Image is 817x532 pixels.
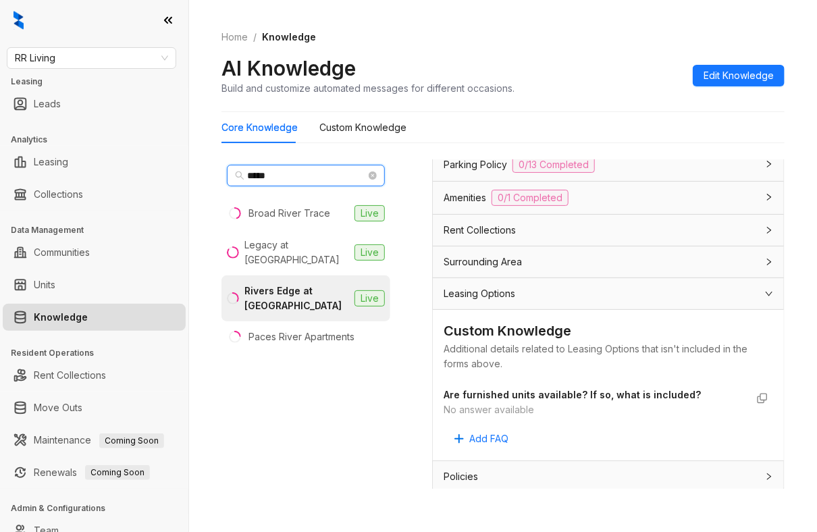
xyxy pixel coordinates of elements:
[444,223,516,238] span: Rent Collections
[433,278,784,309] div: Leasing Options
[444,157,507,172] span: Parking Policy
[469,431,508,446] span: Add FAQ
[3,271,186,298] li: Units
[34,239,90,266] a: Communities
[444,321,773,342] div: Custom Knowledge
[492,190,569,206] span: 0/1 Completed
[34,304,88,331] a: Knowledge
[34,181,83,208] a: Collections
[11,76,188,88] h3: Leasing
[444,428,519,450] button: Add FAQ
[221,81,515,95] div: Build and customize automated messages for different occasions.
[219,30,251,45] a: Home
[34,394,82,421] a: Move Outs
[3,362,186,389] li: Rent Collections
[444,286,515,301] span: Leasing Options
[34,459,150,486] a: RenewalsComing Soon
[354,290,385,307] span: Live
[3,239,186,266] li: Communities
[15,48,168,68] span: RR Living
[433,149,784,181] div: Parking Policy0/13 Completed
[765,258,773,266] span: collapsed
[354,205,385,221] span: Live
[693,65,785,86] button: Edit Knowledge
[319,120,406,135] div: Custom Knowledge
[765,193,773,201] span: collapsed
[3,427,186,454] li: Maintenance
[3,181,186,208] li: Collections
[3,90,186,117] li: Leads
[444,342,773,371] div: Additional details related to Leasing Options that isn't included in the forms above.
[221,120,298,135] div: Core Knowledge
[235,171,244,180] span: search
[253,30,257,45] li: /
[512,157,595,173] span: 0/13 Completed
[704,68,774,83] span: Edit Knowledge
[433,246,784,277] div: Surrounding Area
[354,244,385,261] span: Live
[34,149,68,176] a: Leasing
[444,255,522,269] span: Surrounding Area
[248,329,354,344] div: Paces River Apartments
[765,226,773,234] span: collapsed
[369,171,377,180] span: close-circle
[444,389,701,400] strong: Are furnished units available? If so, what is included?
[244,284,349,313] div: Rivers Edge at [GEOGRAPHIC_DATA]
[34,90,61,117] a: Leads
[34,362,106,389] a: Rent Collections
[244,238,349,267] div: Legacy at [GEOGRAPHIC_DATA]
[34,271,55,298] a: Units
[3,459,186,486] li: Renewals
[3,149,186,176] li: Leasing
[765,160,773,168] span: collapsed
[444,402,746,417] div: No answer available
[85,465,150,480] span: Coming Soon
[3,394,186,421] li: Move Outs
[433,461,784,492] div: Policies
[262,31,316,43] span: Knowledge
[11,347,188,359] h3: Resident Operations
[11,134,188,146] h3: Analytics
[11,502,188,514] h3: Admin & Configurations
[3,304,186,331] li: Knowledge
[221,55,356,81] h2: AI Knowledge
[11,224,188,236] h3: Data Management
[433,182,784,214] div: Amenities0/1 Completed
[444,190,486,205] span: Amenities
[248,206,330,221] div: Broad River Trace
[765,290,773,298] span: expanded
[14,11,24,30] img: logo
[433,215,784,246] div: Rent Collections
[765,473,773,481] span: collapsed
[444,469,478,484] span: Policies
[99,433,164,448] span: Coming Soon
